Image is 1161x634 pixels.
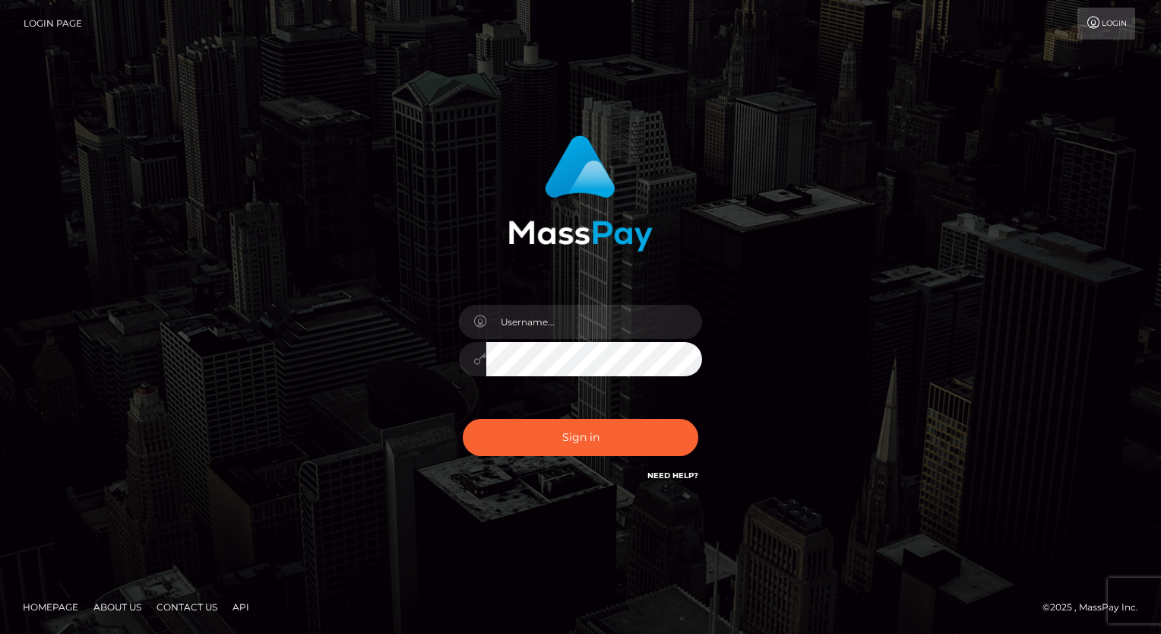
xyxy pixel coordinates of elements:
div: © 2025 , MassPay Inc. [1042,599,1150,616]
a: Contact Us [150,595,223,619]
a: About Us [87,595,147,619]
a: API [226,595,255,619]
button: Sign in [463,419,698,456]
a: Need Help? [647,471,698,480]
a: Login Page [24,8,82,40]
img: MassPay Login [508,135,653,252]
input: Username... [486,305,702,339]
a: Homepage [17,595,84,619]
a: Login [1077,8,1135,40]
